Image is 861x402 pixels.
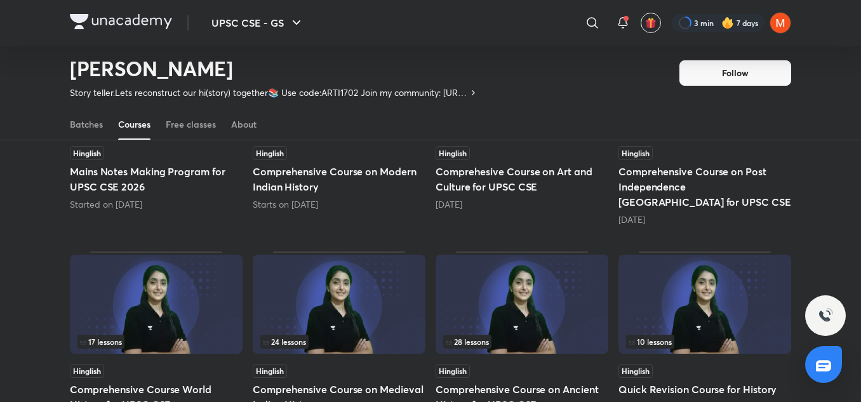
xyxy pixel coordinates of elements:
[626,335,784,349] div: infosection
[70,364,104,378] span: Hinglish
[722,67,749,79] span: Follow
[626,335,784,349] div: infocontainer
[618,382,791,397] h5: Quick Revision Course for History
[645,17,657,29] img: avatar
[70,198,243,211] div: Started on Sep 14
[721,17,734,29] img: streak
[443,335,601,349] div: infosection
[260,335,418,349] div: left
[70,109,103,140] a: Batches
[629,338,672,345] span: 10 lessons
[80,338,122,345] span: 17 lessons
[70,164,243,194] h5: Mains Notes Making Program for UPSC CSE 2026
[641,13,661,33] button: avatar
[618,164,791,210] h5: Comprehensive Course on Post Independence [GEOGRAPHIC_DATA] for UPSC CSE
[679,60,791,86] button: Follow
[231,118,257,131] div: About
[77,335,235,349] div: infocontainer
[436,255,608,354] img: Thumbnail
[253,164,425,194] h5: Comprehensive Course on Modern Indian History
[77,335,235,349] div: left
[626,335,784,349] div: left
[70,86,468,99] p: Story teller.Lets reconstruct our hi(story) together📚 Use code:ARTI1702 Join my community: [URL][...
[618,364,653,378] span: Hinglish
[818,308,833,323] img: ttu
[443,335,601,349] div: infocontainer
[70,255,243,354] img: Thumbnail
[436,164,608,194] h5: Comprehesive Course on Art and Culture for UPSC CSE
[118,118,150,131] div: Courses
[618,213,791,226] div: 2 months ago
[231,109,257,140] a: About
[263,338,306,345] span: 24 lessons
[166,109,216,140] a: Free classes
[70,118,103,131] div: Batches
[70,14,172,32] a: Company Logo
[70,14,172,29] img: Company Logo
[70,146,104,160] span: Hinglish
[436,198,608,211] div: 1 month ago
[446,338,489,345] span: 28 lessons
[260,335,418,349] div: infosection
[70,56,478,81] h2: [PERSON_NAME]
[436,364,470,378] span: Hinglish
[204,10,312,36] button: UPSC CSE - GS
[118,109,150,140] a: Courses
[253,364,287,378] span: Hinglish
[253,255,425,354] img: Thumbnail
[770,12,791,34] img: Farhana Solanki
[253,146,287,160] span: Hinglish
[618,255,791,354] img: Thumbnail
[443,335,601,349] div: left
[253,198,425,211] div: Starts on Oct 6
[618,146,653,160] span: Hinglish
[77,335,235,349] div: infosection
[166,118,216,131] div: Free classes
[260,335,418,349] div: infocontainer
[436,146,470,160] span: Hinglish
